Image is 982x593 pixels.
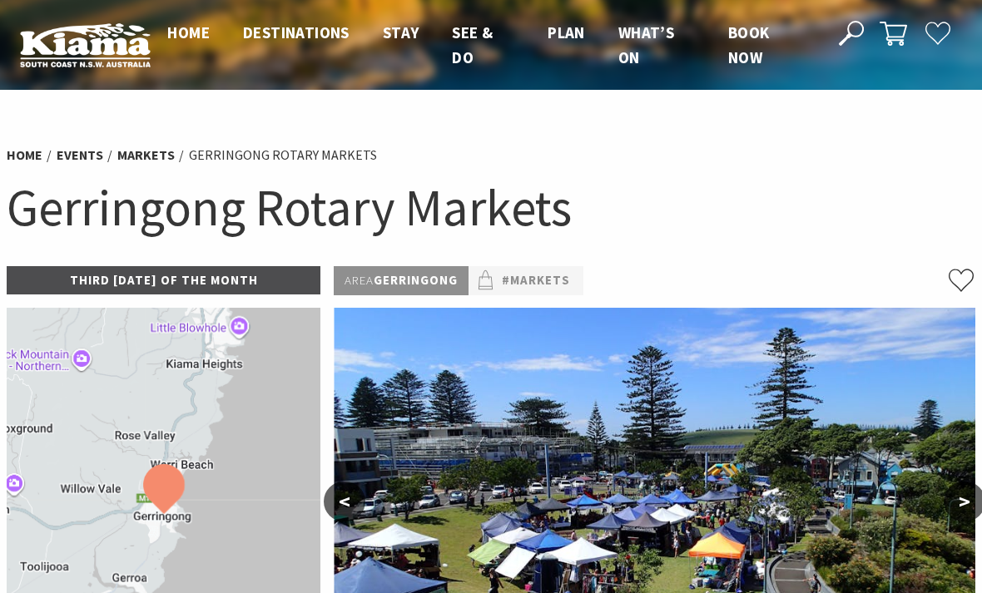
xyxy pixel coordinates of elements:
[57,146,103,164] a: Events
[20,22,151,67] img: Kiama Logo
[383,22,419,42] span: Stay
[189,145,377,166] li: Gerringong Rotary Markets
[618,22,674,67] span: What’s On
[324,482,365,521] button: <
[167,22,210,42] span: Home
[151,20,819,71] nav: Main Menu
[243,22,350,42] span: Destinations
[452,22,493,67] span: See & Do
[728,22,770,67] span: Book now
[548,22,585,42] span: Plan
[117,146,175,164] a: Markets
[334,266,469,295] p: Gerringong
[345,272,374,288] span: Area
[7,146,42,164] a: Home
[7,266,320,294] p: Third [DATE] of the Month
[7,175,975,241] h1: Gerringong Rotary Markets
[502,270,570,291] a: #Markets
